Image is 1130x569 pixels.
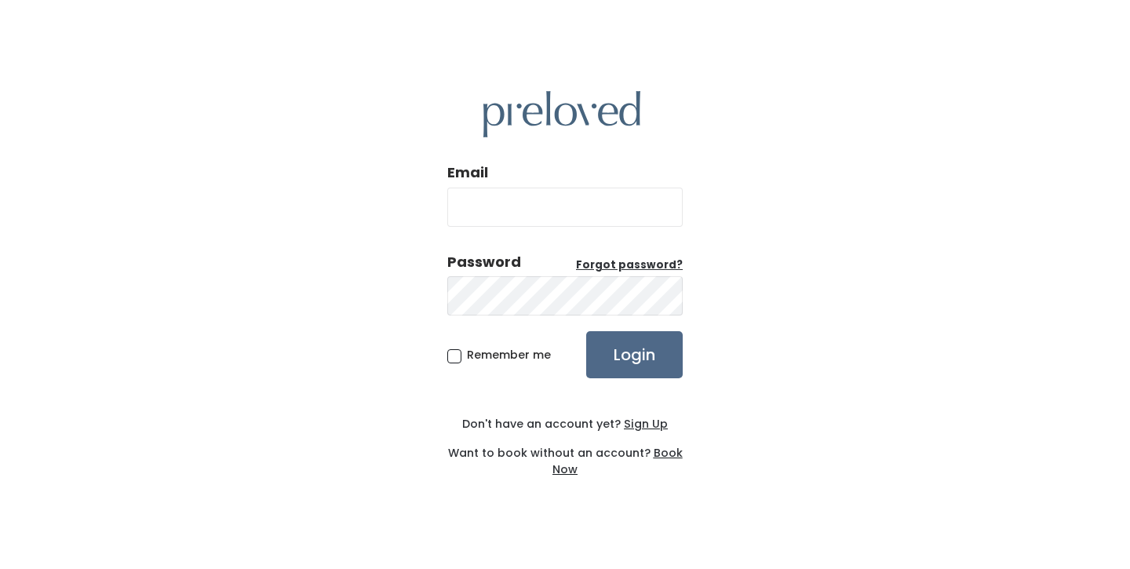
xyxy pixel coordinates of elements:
a: Sign Up [621,416,668,432]
div: Password [447,252,521,272]
div: Don't have an account yet? [447,416,683,432]
u: Sign Up [624,416,668,432]
a: Forgot password? [576,257,683,273]
a: Book Now [552,445,683,477]
div: Want to book without an account? [447,432,683,478]
img: preloved logo [483,91,640,137]
label: Email [447,162,488,183]
u: Forgot password? [576,257,683,272]
span: Remember me [467,347,551,363]
input: Login [586,331,683,378]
